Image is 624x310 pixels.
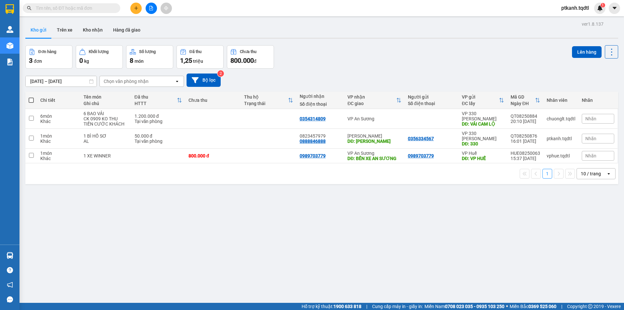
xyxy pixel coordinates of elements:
div: ver 1.8.137 [582,20,604,28]
div: Số lượng [139,49,156,54]
div: 1.200.000 đ [135,114,182,119]
button: Trên xe [52,22,78,38]
button: Số lượng8món [126,45,173,69]
div: [PERSON_NAME] [347,133,401,139]
div: Chọn văn phòng nhận [104,78,149,85]
sup: 1 [601,3,605,7]
button: 1 [542,169,552,179]
span: 0 [79,57,83,64]
div: Đã thu [189,49,201,54]
span: đơn [34,59,42,64]
div: VP An Sương [347,116,401,121]
th: Toggle SortBy [131,92,185,109]
span: đ [254,59,256,64]
th: Toggle SortBy [241,92,296,109]
div: Đã thu [135,94,177,100]
button: Hàng đã giao [108,22,146,38]
button: Bộ lọc [187,74,221,87]
div: VP Huế [462,151,504,156]
div: DĐ: BẾN XE AN SƯƠNG [347,156,401,161]
div: 10 / trang [581,170,601,177]
span: kg [84,59,89,64]
div: Người gửi [408,94,455,100]
div: 1 món [40,133,77,139]
div: DĐ: 330 [462,141,504,146]
button: Khối lượng0kg [76,45,123,69]
div: HUE08250063 [511,151,540,156]
div: 800.000 đ [188,153,238,158]
strong: 0708 023 035 - 0935 103 250 [445,304,504,309]
div: 0356334567 [408,136,434,141]
div: Trạng thái [244,101,288,106]
input: Tìm tên, số ĐT hoặc mã đơn [36,5,112,12]
button: caret-down [609,3,620,14]
div: 0888846888 [300,139,326,144]
div: QT08250876 [511,133,540,139]
div: Chưa thu [188,98,238,103]
div: Khác [40,119,77,124]
span: | [561,303,562,310]
span: 1 [602,3,604,7]
span: 8 [130,57,133,64]
div: Nhãn [582,98,614,103]
button: Đơn hàng3đơn [25,45,72,69]
span: ⚪️ [506,305,508,308]
div: VP 330 [PERSON_NAME] [462,131,504,141]
span: 1,25 [180,57,192,64]
div: Khác [40,156,77,161]
div: vphue.tqdtl [547,153,575,158]
span: Miền Nam [424,303,504,310]
span: Nhãn [585,153,596,158]
div: Số điện thoại [408,101,455,106]
th: Toggle SortBy [459,92,507,109]
div: 1 món [40,151,77,156]
div: 50.000 đ [135,133,182,139]
button: Kho gửi [25,22,52,38]
span: 800.000 [230,57,254,64]
div: Nhân viên [547,98,575,103]
button: plus [130,3,142,14]
span: aim [164,6,168,10]
svg: open [606,171,611,176]
div: 6 món [40,114,77,119]
span: notification [7,282,13,288]
img: warehouse-icon [6,42,13,49]
img: icon-new-feature [597,5,603,11]
th: Toggle SortBy [344,92,405,109]
div: CK 0909 KO THU TIỀN CƯỚC KHÁCH [84,116,128,127]
strong: 1900 633 818 [333,304,361,309]
span: question-circle [7,267,13,273]
div: 20:10 [DATE] [511,119,540,124]
img: warehouse-icon [6,26,13,33]
div: VP gửi [462,94,499,100]
span: file-add [149,6,153,10]
div: Tại văn phòng [135,139,182,144]
svg: open [175,79,180,84]
div: Tên món [84,94,128,100]
div: Chưa thu [240,49,256,54]
div: DĐ: VẢI CAM LỘ [462,121,504,127]
span: món [135,59,144,64]
div: DĐ: NINH HOÀ [347,139,401,144]
input: Select a date range. [26,76,97,87]
div: Khác [40,139,77,144]
span: triệu [193,59,203,64]
div: ĐC lấy [462,101,499,106]
div: 0989703779 [408,153,434,158]
div: QT08250884 [511,114,540,119]
span: copyright [588,304,592,309]
span: Miền Bắc [510,303,556,310]
div: VP An Sương [347,151,401,156]
button: Kho nhận [78,22,108,38]
span: Hỗ trợ kỹ thuật: [302,303,361,310]
button: Chưa thu800.000đ [227,45,274,69]
div: ptkanh.tqdtl [547,136,575,141]
div: Chi tiết [40,98,77,103]
div: Số điện thoại [300,101,341,107]
button: Lên hàng [572,46,602,58]
div: Ngày ĐH [511,101,535,106]
div: 0823457979 [300,133,341,139]
div: Người nhận [300,94,341,99]
div: 1 XE WINNER [84,153,128,158]
div: HTTT [135,101,177,106]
